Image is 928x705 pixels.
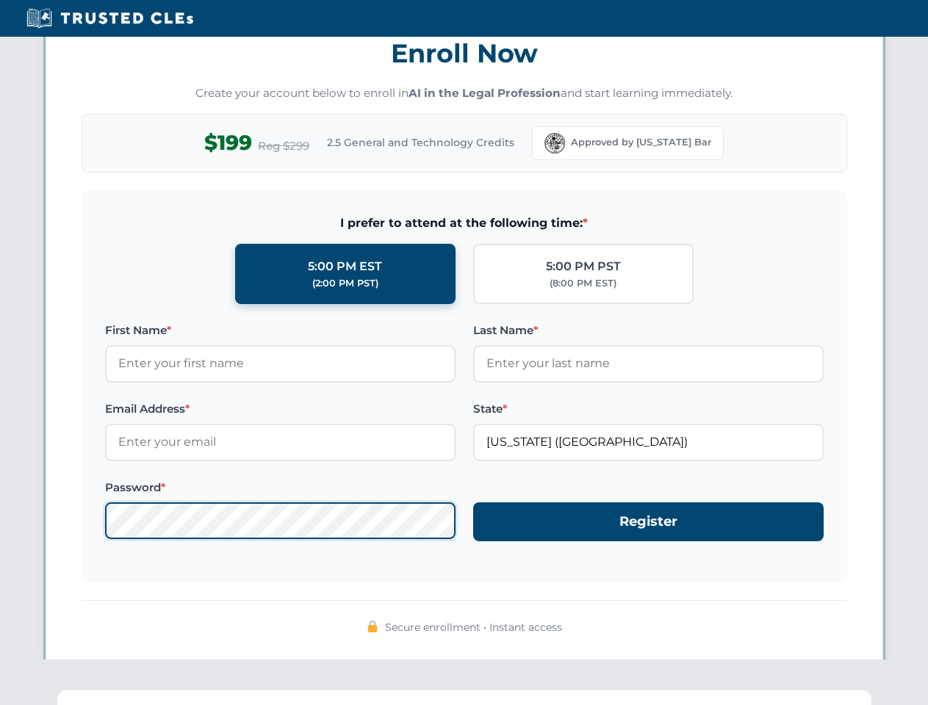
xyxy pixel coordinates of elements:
[546,257,621,276] div: 5:00 PM PST
[550,276,616,291] div: (8:00 PM EST)
[327,134,514,151] span: 2.5 General and Technology Credits
[105,322,456,339] label: First Name
[82,30,847,76] h3: Enroll Now
[105,424,456,460] input: Enter your email
[473,345,824,382] input: Enter your last name
[258,137,309,155] span: Reg $299
[105,214,824,233] span: I prefer to attend at the following time:
[105,345,456,382] input: Enter your first name
[473,502,824,541] button: Register
[204,126,252,159] span: $199
[367,621,378,632] img: 🔒
[385,619,562,635] span: Secure enrollment • Instant access
[312,276,378,291] div: (2:00 PM PST)
[473,424,824,460] input: Florida (FL)
[82,85,847,102] p: Create your account below to enroll in and start learning immediately.
[105,479,456,496] label: Password
[571,135,711,150] span: Approved by [US_STATE] Bar
[22,7,198,29] img: Trusted CLEs
[308,257,382,276] div: 5:00 PM EST
[409,86,561,100] strong: AI in the Legal Profession
[473,322,824,339] label: Last Name
[544,133,565,153] img: Florida Bar
[105,400,456,418] label: Email Address
[473,400,824,418] label: State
